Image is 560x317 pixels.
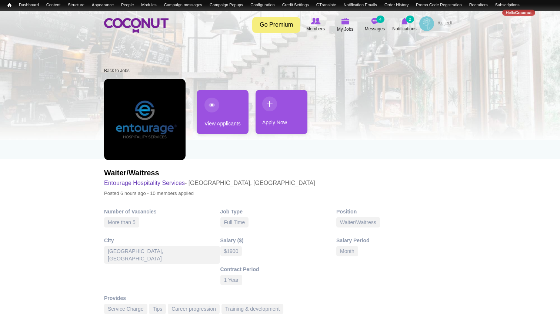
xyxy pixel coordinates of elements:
[149,304,166,314] div: Tips
[104,188,315,199] p: Posted 6 hours ago - 10 members applied
[15,2,43,8] a: Dashboard
[252,17,300,33] a: Go Premium
[104,208,220,215] div: Number of Vacancies
[301,16,330,33] a: Browse Members Members
[515,10,532,15] strong: Coconut
[197,90,249,134] a: View Applicants
[104,237,220,244] div: City
[74,10,109,16] a: Invite Statistics
[371,18,379,24] img: Messages
[256,90,307,134] a: Apply Now
[491,2,523,8] a: Subscriptions
[104,178,315,188] h3: - [GEOGRAPHIC_DATA], [GEOGRAPHIC_DATA]
[247,2,278,8] a: Configuration
[412,2,465,8] a: Promo Code Registration
[104,304,147,314] div: Service Charge
[15,10,53,16] a: Unsubscribe List
[220,266,337,273] div: Contract Period
[502,10,536,16] a: HelloCoconut
[4,2,15,9] a: Home
[392,25,416,33] span: Notifications
[336,246,358,256] div: Month
[434,16,456,31] a: العربية
[381,2,412,8] a: Order History
[221,304,283,314] div: Training & development
[220,246,242,256] div: $1900
[104,246,220,264] div: [GEOGRAPHIC_DATA], [GEOGRAPHIC_DATA]
[104,217,139,227] div: More than 5
[168,304,220,314] div: Career progression
[401,18,408,24] img: Notifications
[160,2,206,8] a: Campaign messages
[466,2,491,8] a: Recruiters
[336,208,453,215] div: Position
[43,2,64,8] a: Content
[104,294,456,302] div: Provides
[220,217,249,227] div: Full Time
[220,237,337,244] div: Salary ($)
[64,2,88,8] a: Structure
[337,26,354,33] span: My Jobs
[376,16,384,23] small: 4
[360,16,390,33] a: Messages Messages 4
[104,168,315,178] h2: Waiter/Waitress
[220,275,243,285] div: 1 Year
[336,237,453,244] div: Salary Period
[104,180,185,186] a: Entourage Hospitality Services
[53,10,74,16] a: Reports
[336,217,380,227] div: Waiter/Waitress
[311,18,320,24] img: Browse Members
[206,2,247,8] a: Campaign Popups
[279,2,313,8] a: Credit Settings
[340,2,381,8] a: Notification Emails
[117,2,137,8] a: People
[330,16,360,34] a: My Jobs My Jobs
[104,18,169,33] img: Home
[390,16,419,33] a: Notifications Notifications 2
[137,2,160,8] a: Modules
[406,16,414,23] small: 2
[313,2,340,8] a: GTranslate
[220,208,337,215] div: Job Type
[341,18,349,24] img: My Jobs
[88,2,117,8] a: Appearance
[104,68,130,73] a: Back to Jobs
[365,25,385,33] span: Messages
[306,25,325,33] span: Members
[7,3,11,8] span: Home
[535,10,556,16] a: Log out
